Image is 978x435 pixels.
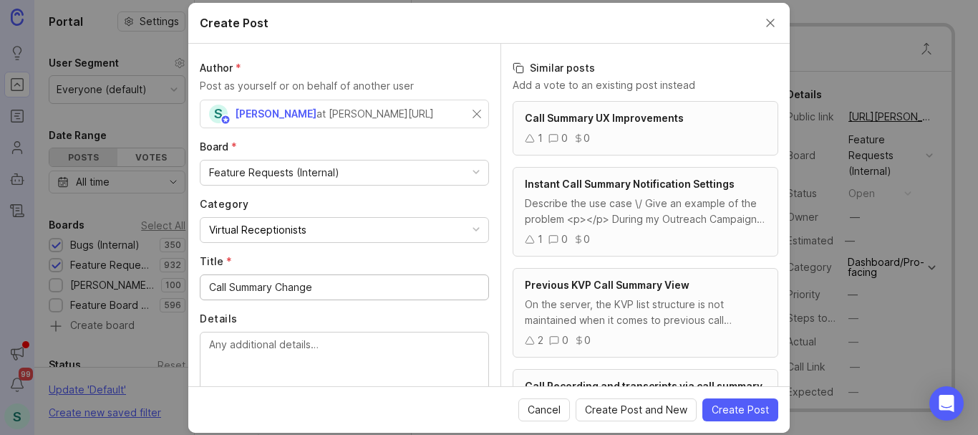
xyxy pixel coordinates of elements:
div: Open Intercom Messenger [929,386,964,421]
button: Create Post [702,398,778,421]
p: Add a vote to an existing post instead [513,78,778,92]
span: Title (required) [200,255,232,267]
div: Describe the use case \/ Give an example of the problem <p></p> During my Outreach Campaign, your... [525,196,766,227]
img: member badge [221,114,231,125]
span: Create Post [712,403,769,417]
span: Cancel [528,403,561,417]
button: Create Post and New [576,398,697,421]
label: Category [200,197,489,211]
div: 0 [561,130,568,146]
div: 0 [584,231,590,247]
a: Instant Call Summary Notification SettingsDescribe the use case \/ Give an example of the problem... [513,167,778,257]
span: Create Post and New [585,403,687,417]
p: Post as yourself or on behalf of another user [200,78,489,94]
h3: Similar posts [513,61,778,75]
span: [PERSON_NAME] [235,107,316,120]
span: Previous KVP Call Summary View [525,279,689,291]
span: Board (required) [200,140,237,153]
div: at [PERSON_NAME][URL] [316,106,434,122]
div: Feature Requests (Internal) [209,165,339,181]
div: On the server, the KVP list structure is not maintained when it comes to previous call summaries.... [525,297,766,328]
a: Call Summary UX Improvements100 [513,101,778,156]
div: 0 [561,231,568,247]
div: 0 [584,333,591,348]
span: Instant Call Summary Notification Settings [525,178,735,190]
div: 1 [538,130,543,146]
span: Call Summary UX Improvements [525,112,684,124]
input: Short, descriptive title [209,279,480,295]
a: Previous KVP Call Summary ViewOn the server, the KVP list structure is not maintained when it com... [513,268,778,358]
h2: Create Post [200,14,268,32]
div: 1 [538,231,543,247]
span: Author (required) [200,62,241,74]
div: S [209,105,228,123]
button: Close create post modal [762,15,778,31]
button: Cancel [518,398,570,421]
div: Virtual Receptionists [209,222,306,238]
div: 0 [562,333,568,348]
div: 0 [584,130,590,146]
label: Details [200,312,489,326]
span: Call Recording and transcripts via call summary [525,380,762,392]
div: 2 [538,333,543,348]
